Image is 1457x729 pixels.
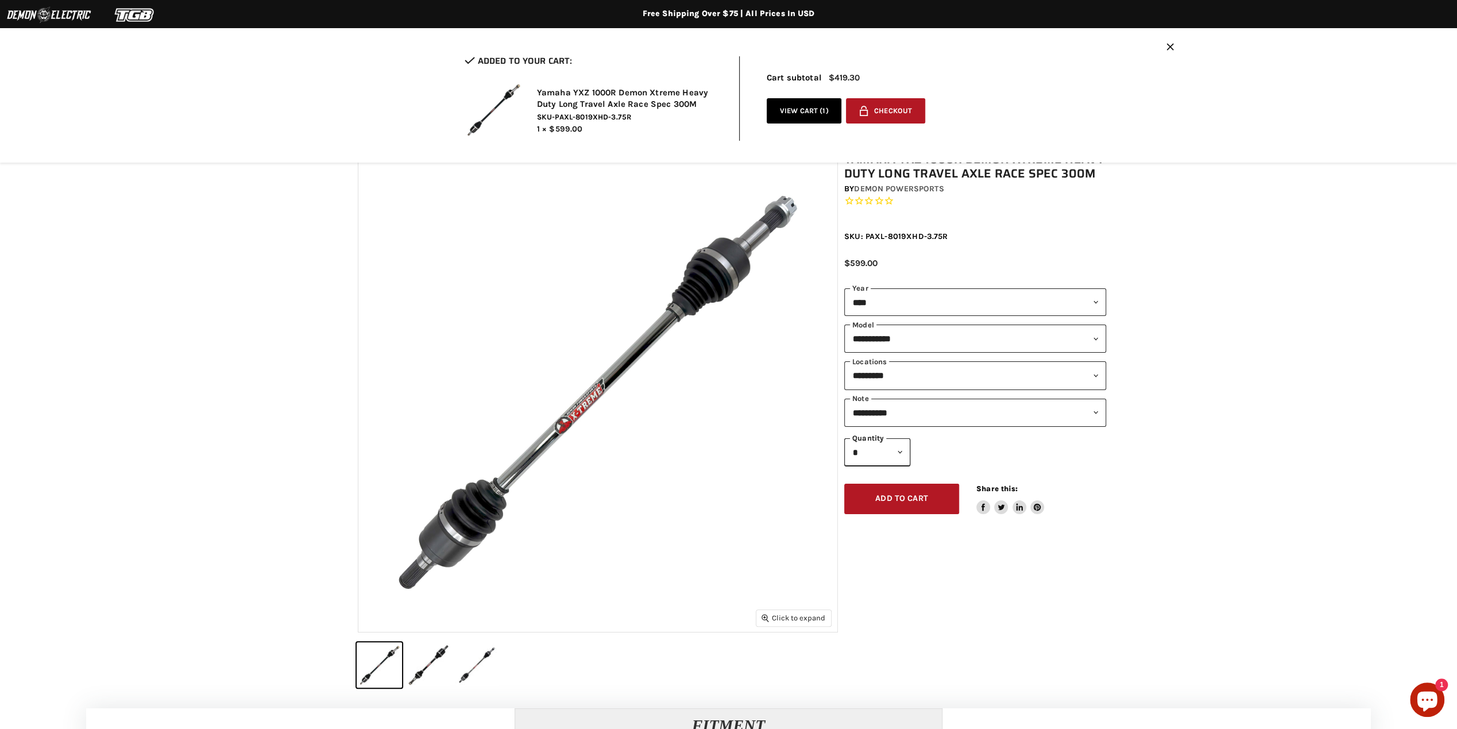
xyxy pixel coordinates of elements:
[549,124,582,134] span: $599.00
[1166,43,1174,53] button: Close
[358,153,837,632] img: Yamaha YXZ 1000R Demon Xtreme Heavy Duty Long Travel Axle Race Spec 300M
[92,4,178,26] img: TGB Logo 2
[465,81,522,138] img: Yamaha YXZ 1000R Demon Xtreme Heavy Duty Long Travel Axle Race Spec 300M
[537,112,722,122] span: SKU-PAXL-8019XHD-3.75R
[874,107,912,115] span: Checkout
[844,325,1106,353] select: modal-name
[844,152,1106,181] h1: Yamaha YXZ 1000R Demon Xtreme Heavy Duty Long Travel Axle Race Spec 300M
[844,361,1106,389] select: keys
[854,184,944,194] a: Demon Powersports
[844,438,910,466] select: Quantity
[756,610,831,626] button: Click to expand
[844,484,959,514] button: Add to cart
[454,642,500,688] button: Yamaha YXZ 1000R Demon Xtreme Heavy Duty Long Travel Axle Race Spec 300M thumbnail
[844,288,1106,317] select: year
[976,484,1018,493] span: Share this:
[767,72,822,83] span: Cart subtotal
[976,484,1045,514] aside: Share this:
[844,230,1106,242] div: SKU: PAXL-8019XHD-3.75R
[269,9,1188,19] div: Free Shipping Over $75 | All Prices In USD
[537,124,547,134] span: 1 ×
[405,642,451,688] button: Yamaha YXZ 1000R Demon Xtreme Heavy Duty Long Travel Axle Race Spec 300M thumbnail
[822,106,825,115] span: 1
[767,98,842,124] a: View cart (1)
[465,56,722,66] h2: Added to your cart:
[844,399,1106,427] select: keys
[357,642,402,688] button: Yamaha YXZ 1000R Demon Xtreme Heavy Duty Long Travel Axle Race Spec 300M thumbnail
[828,73,860,83] span: $419.30
[841,98,925,128] form: cart checkout
[846,98,925,124] button: Checkout
[762,614,825,622] span: Click to expand
[844,183,1106,195] div: by
[537,87,722,110] h2: Yamaha YXZ 1000R Demon Xtreme Heavy Duty Long Travel Axle Race Spec 300M
[844,195,1106,207] span: Rated 0.0 out of 5 stars 0 reviews
[875,493,928,503] span: Add to cart
[6,4,92,26] img: Demon Electric Logo 2
[844,258,878,268] span: $599.00
[1406,682,1448,720] inbox-online-store-chat: Shopify online store chat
